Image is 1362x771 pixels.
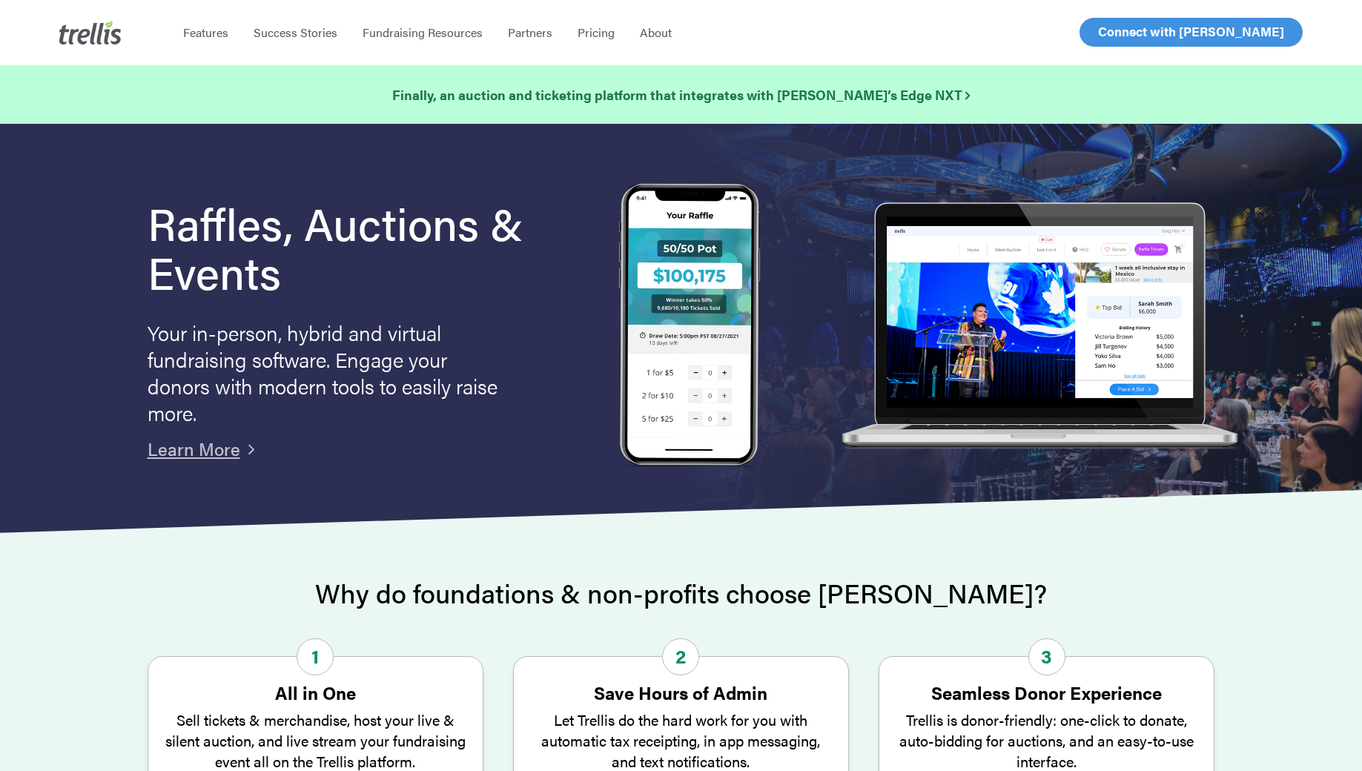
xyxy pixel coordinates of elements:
[1080,18,1303,47] a: Connect with [PERSON_NAME]
[495,25,565,40] a: Partners
[931,680,1162,705] strong: Seamless Donor Experience
[508,24,552,41] span: Partners
[183,24,228,41] span: Features
[1098,22,1284,40] span: Connect with [PERSON_NAME]
[833,202,1244,451] img: rafflelaptop_mac_optim.png
[627,25,684,40] a: About
[148,578,1215,608] h2: Why do foundations & non-profits choose [PERSON_NAME]?
[392,85,970,104] strong: Finally, an auction and ticketing platform that integrates with [PERSON_NAME]’s Edge NXT
[148,436,240,461] a: Learn More
[275,680,356,705] strong: All in One
[171,25,241,40] a: Features
[363,24,483,41] span: Fundraising Resources
[578,24,615,41] span: Pricing
[297,638,334,675] span: 1
[640,24,672,41] span: About
[594,680,767,705] strong: Save Hours of Admin
[350,25,495,40] a: Fundraising Resources
[565,25,627,40] a: Pricing
[392,85,970,105] a: Finally, an auction and ticketing platform that integrates with [PERSON_NAME]’s Edge NXT
[619,183,760,470] img: Trellis Raffles, Auctions and Event Fundraising
[59,21,122,44] img: Trellis
[254,24,337,41] span: Success Stories
[662,638,699,675] span: 2
[148,198,565,296] h1: Raffles, Auctions & Events
[1028,638,1065,675] span: 3
[241,25,350,40] a: Success Stories
[148,319,503,426] p: Your in-person, hybrid and virtual fundraising software. Engage your donors with modern tools to ...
